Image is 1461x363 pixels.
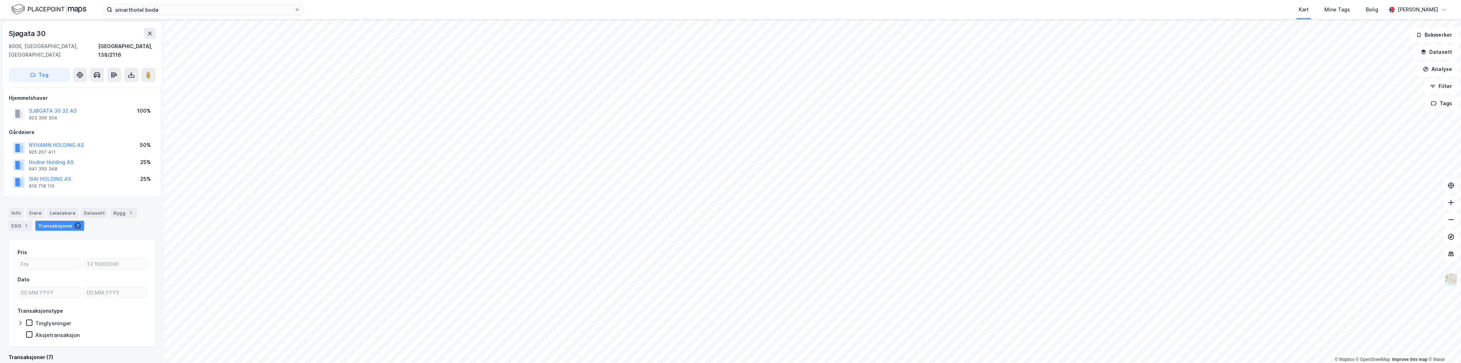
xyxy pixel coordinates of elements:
div: Eiere [26,208,44,218]
div: Sjøgata 30 [9,28,47,39]
div: 25% [140,158,151,167]
button: Tag [9,68,70,82]
div: 1 [127,209,134,216]
a: Mapbox [1335,357,1354,362]
div: Transaksjoner [35,221,84,231]
div: 925 207 411 [29,149,56,155]
div: Transaksjonstype [17,307,63,315]
div: Leietakere [47,208,78,218]
input: Søk på adresse, matrikkel, gårdeiere, leietakere eller personer [112,4,294,15]
div: Info [9,208,24,218]
button: Datasett [1415,45,1458,59]
div: Mine Tags [1324,5,1350,14]
input: DD.MM.YYYY [84,287,146,298]
input: Til 15000000 [84,259,146,269]
button: Tags [1425,96,1458,111]
div: Bolig [1366,5,1378,14]
div: [PERSON_NAME] [1398,5,1438,14]
div: Bygg [111,208,137,218]
div: [GEOGRAPHIC_DATA], 138/2116 [98,42,156,59]
div: 919 718 110 [29,183,55,189]
button: Analyse [1417,62,1458,76]
input: DD.MM.YYYY [18,287,80,298]
div: 7 [74,222,81,229]
div: Hjemmelshaver [9,94,155,102]
div: Transaksjoner (7) [9,353,156,362]
div: Tinglysninger [35,320,71,327]
div: 8006, [GEOGRAPHIC_DATA], [GEOGRAPHIC_DATA] [9,42,98,59]
iframe: Chat Widget [1425,329,1461,363]
div: Gårdeiere [9,128,155,137]
div: 100% [137,107,151,115]
div: Dato [17,275,30,284]
a: Improve this map [1392,357,1427,362]
div: 1 [22,222,30,229]
button: Filter [1424,79,1458,93]
img: Z [1444,273,1458,286]
div: 25% [140,175,151,183]
input: Fra [18,259,80,269]
div: 50% [140,141,151,149]
div: Pris [17,248,27,257]
a: OpenStreetMap [1356,357,1390,362]
div: Datasett [81,208,108,218]
div: 923 356 304 [29,115,57,121]
div: Kart [1299,5,1309,14]
div: Kontrollprogram for chat [1425,329,1461,363]
div: Aksjetransaksjon [35,332,80,338]
button: Bokmerker [1410,28,1458,42]
div: 941 350 348 [29,166,57,172]
div: ESG [9,221,32,231]
img: logo.f888ab2527a4732fd821a326f86c7f29.svg [11,3,86,16]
